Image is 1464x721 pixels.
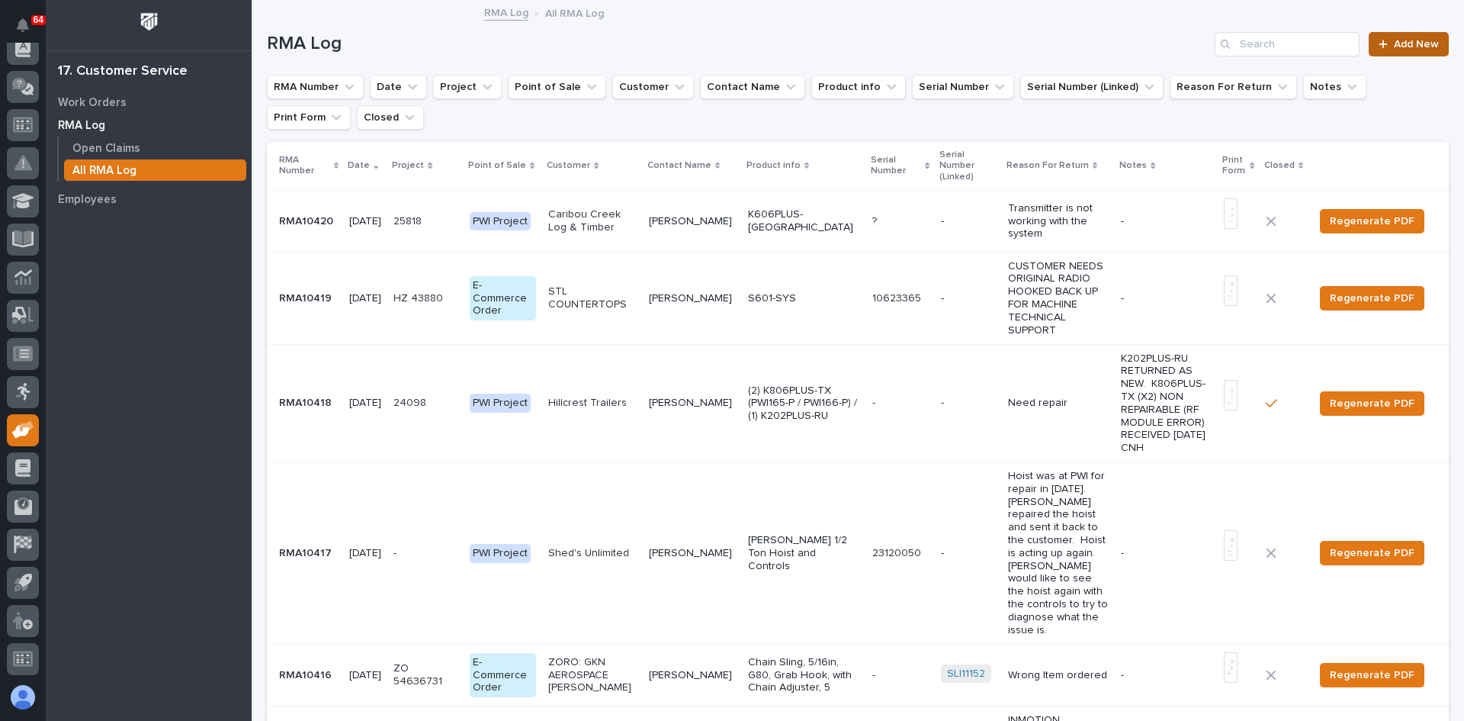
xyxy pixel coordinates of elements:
[279,152,330,180] p: RMA Number
[1320,209,1424,233] button: Regenerate PDF
[468,157,526,174] p: Point of Sale
[649,547,736,560] p: [PERSON_NAME]
[941,292,996,305] p: -
[279,547,337,560] p: RMA10417
[1121,215,1212,228] p: -
[1121,669,1212,682] p: -
[349,397,381,410] p: [DATE]
[267,190,1449,252] tr: RMA10420[DATE]25818PWI ProjectCaribou Creek Log & Timber[PERSON_NAME]K606PLUS-[GEOGRAPHIC_DATA]??...
[649,669,736,682] p: [PERSON_NAME]
[1330,212,1414,230] span: Regenerate PDF
[548,397,636,410] p: Hillcrest Trailers
[1264,157,1295,174] p: Closed
[46,188,252,211] a: Employees
[1320,541,1424,565] button: Regenerate PDF
[1303,75,1366,99] button: Notes
[58,96,127,110] p: Work Orders
[393,215,457,228] p: 25818
[1222,152,1246,180] p: Print Form
[484,3,528,21] a: RMA Log
[72,164,136,178] p: All RMA Log
[470,544,531,563] div: PWI Project
[1320,663,1424,687] button: Regenerate PDF
[1008,470,1109,636] p: Hoist was at PWI for repair in [DATE]. [PERSON_NAME] repaired the hoist and sent it back to the c...
[267,252,1449,344] tr: RMA10419[DATE]HZ 43880E-Commerce OrderSTL COUNTERTOPS[PERSON_NAME]S601-SYS1062336510623365 -CUSTO...
[649,215,736,228] p: [PERSON_NAME]
[470,394,531,413] div: PWI Project
[46,114,252,137] a: RMA Log
[279,669,337,682] p: RMA10416
[267,645,1449,707] tr: RMA10416[DATE]ZO 54636731E-Commerce OrderZORO: GKN AEROSPACE [PERSON_NAME][PERSON_NAME]Chain Slin...
[1320,391,1424,416] button: Regenerate PDF
[1330,544,1414,562] span: Regenerate PDF
[1121,292,1212,305] p: -
[508,75,606,99] button: Point of Sale
[279,292,337,305] p: RMA10419
[34,14,43,25] p: 64
[748,292,860,305] p: S601-SYS
[393,662,457,688] p: ZO 54636731
[872,544,924,560] p: 23120050
[349,669,381,682] p: [DATE]
[1215,32,1360,56] div: Search
[349,215,381,228] p: [DATE]
[547,157,590,174] p: Customer
[872,666,878,682] p: -
[357,105,424,130] button: Closed
[1020,75,1164,99] button: Serial Number (Linked)
[7,9,39,41] button: Notifications
[349,292,381,305] p: [DATE]
[947,668,985,681] a: SLI11152
[1330,289,1414,307] span: Regenerate PDF
[548,656,636,694] p: ZORO: GKN AEROSPACE [PERSON_NAME]
[470,212,531,231] div: PWI Project
[279,397,337,410] p: RMA10418
[1394,39,1439,50] span: Add New
[58,63,188,80] div: 17. Customer Service
[267,344,1449,462] tr: RMA10418[DATE]24098PWI ProjectHillcrest Trailers[PERSON_NAME](2) K806PLUS-TX (PWI165-P / PWI166-P...
[1330,394,1414,413] span: Regenerate PDF
[548,285,636,311] p: STL COUNTERTOPS
[470,276,536,320] div: E-Commerce Order
[545,4,604,21] p: All RMA Log
[1008,397,1109,410] p: Need repair
[279,215,337,228] p: RMA10420
[548,547,636,560] p: Shed's Unlimited
[941,215,996,228] p: -
[649,292,736,305] p: [PERSON_NAME]
[872,212,880,228] p: ?
[470,653,536,697] div: E-Commerce Order
[748,385,860,423] p: (2) K806PLUS-TX (PWI165-P / PWI166-P) / (1) K202PLUS-RU
[647,157,711,174] p: Contact Name
[748,534,860,572] p: [PERSON_NAME] 1/2 Ton Hoist and Controls
[1369,32,1449,56] a: Add New
[267,105,351,130] button: Print Form
[811,75,906,99] button: Product info
[393,397,457,410] p: 24098
[1006,157,1089,174] p: Reason For Return
[370,75,427,99] button: Date
[1008,202,1109,240] p: Transmitter is not working with the system
[1170,75,1297,99] button: Reason For Return
[267,462,1449,645] tr: RMA10417[DATE]-PWI ProjectShed's Unlimited[PERSON_NAME][PERSON_NAME] 1/2 Ton Hoist and Controls23...
[1008,260,1109,337] p: CUSTOMER NEEDS ORIGINAL RADIO HOOKED BACK UP FOR MACHINE TECHNICAL SUPPORT
[59,159,252,181] a: All RMA Log
[746,157,801,174] p: Product info
[72,142,140,156] p: Open Claims
[548,208,636,234] p: Caribou Creek Log & Timber
[1121,352,1212,455] p: K202PLUS-RU RETURNED AS NEW. K806PLUS-TX (X2) NON REPAIRABLE (RF MODULE ERROR) RECEIVED [DATE] CNH
[872,289,924,305] p: 10623365
[748,656,860,694] p: Chain Sling, 5/16in, G80, Grab Hook, with Chain Adjuster, 5
[58,193,117,207] p: Employees
[433,75,502,99] button: Project
[135,8,163,36] img: Workspace Logo
[349,547,381,560] p: [DATE]
[1330,666,1414,684] span: Regenerate PDF
[612,75,694,99] button: Customer
[348,157,370,174] p: Date
[59,137,252,159] a: Open Claims
[7,681,39,713] button: users-avatar
[267,33,1209,55] h1: RMA Log
[267,75,364,99] button: RMA Number
[1119,157,1147,174] p: Notes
